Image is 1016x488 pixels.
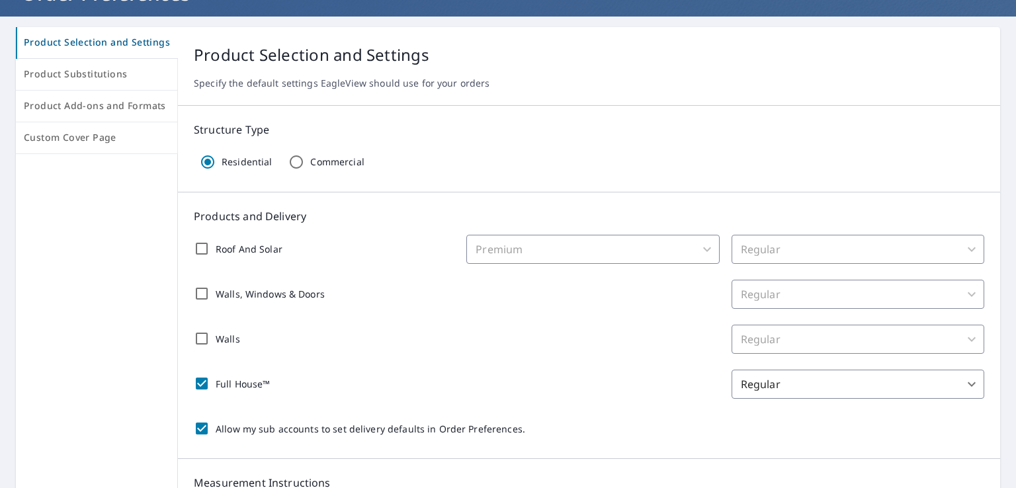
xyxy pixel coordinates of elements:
div: tab-list [16,27,178,154]
div: Regular [732,325,984,354]
p: Commercial [310,156,364,168]
div: Regular [732,235,984,264]
span: Custom Cover Page [24,130,169,146]
span: Product Selection and Settings [24,34,170,51]
p: Walls, Windows & Doors [216,287,325,301]
p: Structure Type [194,122,984,138]
p: Products and Delivery [194,208,984,224]
div: Regular [732,370,984,399]
p: Allow my sub accounts to set delivery defaults in Order Preferences. [216,422,525,436]
div: Regular [732,280,984,309]
p: Specify the default settings EagleView should use for your orders [194,77,984,89]
p: Walls [216,332,240,346]
p: Roof And Solar [216,242,282,256]
p: Residential [222,156,272,168]
span: Product Add-ons and Formats [24,98,169,114]
div: Premium [466,235,719,264]
span: Product Substitutions [24,66,169,83]
p: Full House™ [216,377,270,391]
p: Product Selection and Settings [194,43,984,67]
